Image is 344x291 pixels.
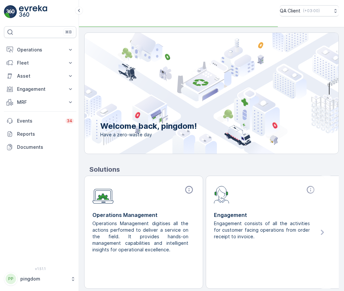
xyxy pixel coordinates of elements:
button: PPpingdom [4,272,76,286]
button: QA Client(+03:00) [280,5,339,16]
p: Engagement [17,86,63,92]
img: logo_light-DOdMpM7g.png [19,5,47,18]
img: city illustration [55,33,338,154]
p: ( +03:00 ) [303,8,320,13]
p: Operations Management digitises all the actions performed to deliver a service on the field. It p... [92,220,190,253]
a: Events34 [4,114,76,127]
span: v 1.51.1 [4,267,76,271]
p: MRF [17,99,63,106]
p: Operations [17,47,63,53]
p: Welcome back, pingdom! [100,121,197,131]
p: Documents [17,144,74,150]
p: pingdom [20,276,67,282]
p: Solutions [89,165,339,174]
img: module-icon [92,185,114,204]
img: logo [4,5,17,18]
p: Engagement consists of all the activities for customer facing operations from order receipt to in... [214,220,311,240]
button: Asset [4,69,76,83]
p: QA Client [280,8,300,14]
p: ⌘B [65,29,72,35]
p: Engagement [214,211,316,219]
button: Engagement [4,83,76,96]
p: Asset [17,73,63,79]
a: Reports [4,127,76,141]
p: Reports [17,131,74,137]
button: Fleet [4,56,76,69]
img: module-icon [214,185,229,204]
p: Events [17,118,62,124]
p: Fleet [17,60,63,66]
p: Operations Management [92,211,195,219]
button: MRF [4,96,76,109]
p: 34 [67,118,72,124]
button: Operations [4,43,76,56]
div: PP [6,274,16,284]
span: Have a zero-waste day [100,131,197,138]
a: Documents [4,141,76,154]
